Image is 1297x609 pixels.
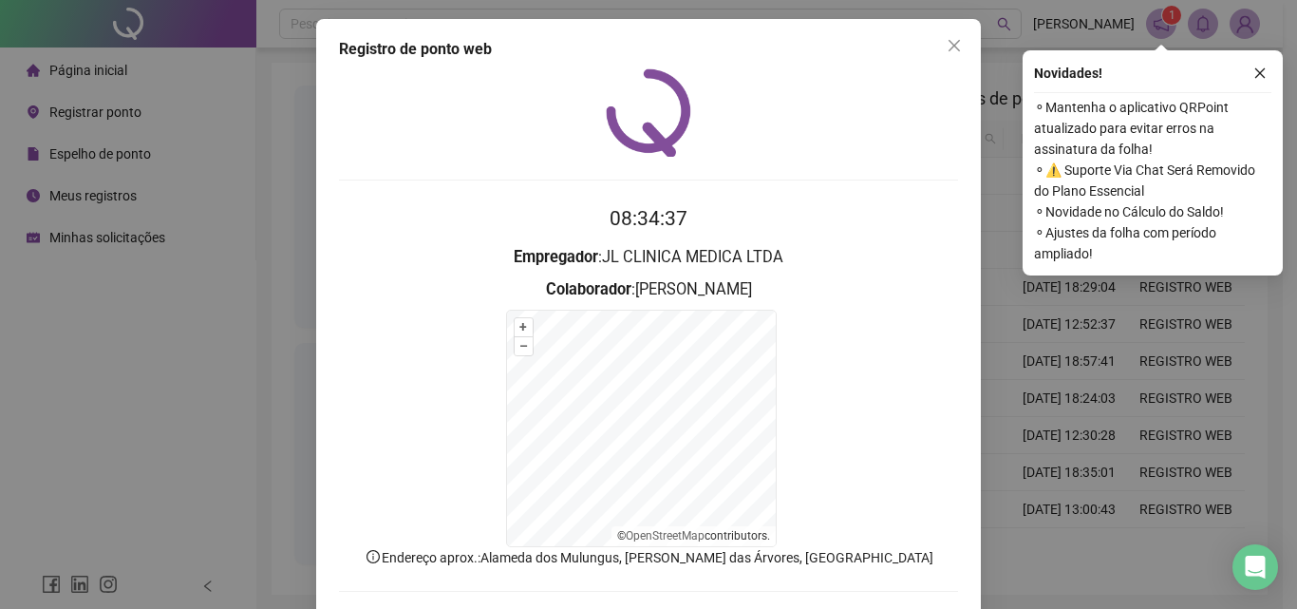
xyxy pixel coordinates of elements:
button: – [515,337,533,355]
button: + [515,318,533,336]
h3: : [PERSON_NAME] [339,277,958,302]
a: OpenStreetMap [626,529,705,542]
strong: Empregador [514,248,598,266]
div: Open Intercom Messenger [1232,544,1278,590]
span: close [947,38,962,53]
span: Novidades ! [1034,63,1102,84]
span: close [1253,67,1267,80]
span: info-circle [365,548,382,565]
span: ⚬ Novidade no Cálculo do Saldo! [1034,201,1271,222]
span: ⚬ Ajustes da folha com período ampliado! [1034,222,1271,264]
p: Endereço aprox. : Alameda dos Mulungus, [PERSON_NAME] das Árvores, [GEOGRAPHIC_DATA] [339,547,958,568]
span: ⚬ ⚠️ Suporte Via Chat Será Removido do Plano Essencial [1034,160,1271,201]
strong: Colaborador [546,280,631,298]
img: QRPoint [606,68,691,157]
time: 08:34:37 [610,207,687,230]
button: Close [939,30,969,61]
li: © contributors. [617,529,770,542]
div: Registro de ponto web [339,38,958,61]
span: ⚬ Mantenha o aplicativo QRPoint atualizado para evitar erros na assinatura da folha! [1034,97,1271,160]
h3: : JL CLINICA MEDICA LTDA [339,245,958,270]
